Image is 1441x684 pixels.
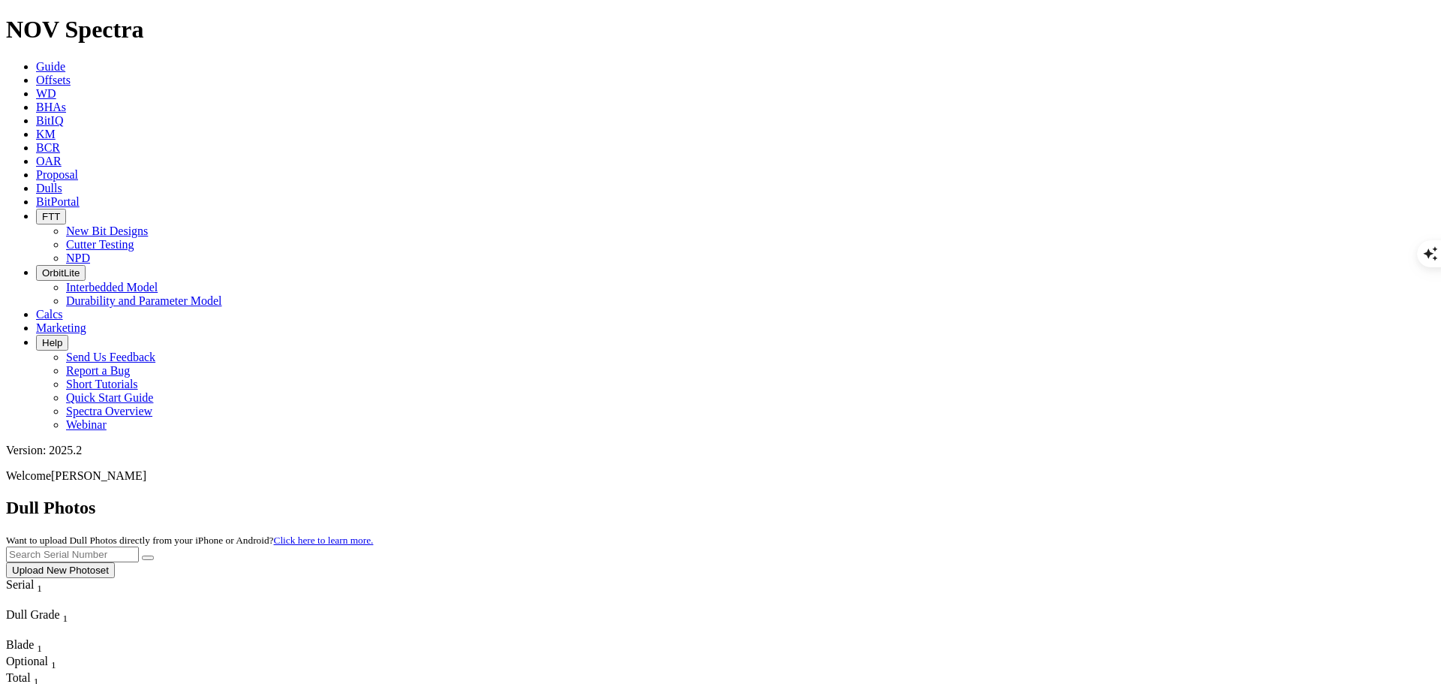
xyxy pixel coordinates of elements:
a: Send Us Feedback [66,351,155,363]
button: OrbitLite [36,265,86,281]
a: KM [36,128,56,140]
a: Calcs [36,308,63,321]
span: Sort None [37,578,42,591]
a: BitIQ [36,114,63,127]
small: Want to upload Dull Photos directly from your iPhone or Android? [6,535,373,546]
span: Sort None [51,655,56,667]
a: Cutter Testing [66,238,134,251]
button: FTT [36,209,66,224]
a: Click here to learn more. [274,535,374,546]
p: Welcome [6,469,1435,483]
a: Marketing [36,321,86,334]
span: [PERSON_NAME] [51,469,146,482]
a: Guide [36,60,65,73]
h2: Dull Photos [6,498,1435,518]
span: Sort None [63,608,68,621]
span: Dull Grade [6,608,60,621]
a: Interbedded Model [66,281,158,294]
span: FTT [42,211,60,222]
div: Sort None [6,608,111,638]
button: Upload New Photoset [6,562,115,578]
div: Column Menu [6,595,70,608]
h1: NOV Spectra [6,16,1435,44]
a: BHAs [36,101,66,113]
span: Sort None [37,638,42,651]
button: Help [36,335,68,351]
div: Serial Sort None [6,578,70,595]
sub: 1 [37,643,42,654]
div: Sort None [6,655,59,671]
span: Optional [6,655,48,667]
a: New Bit Designs [66,224,148,237]
a: Durability and Parameter Model [66,294,222,307]
a: Short Tutorials [66,378,138,390]
div: Sort None [6,638,59,655]
div: Dull Grade Sort None [6,608,111,625]
a: BitPortal [36,195,80,208]
a: NPD [66,252,90,264]
span: Blade [6,638,34,651]
a: Spectra Overview [66,405,152,417]
div: Sort None [6,578,70,608]
a: Quick Start Guide [66,391,153,404]
a: WD [36,87,56,100]
div: Optional Sort None [6,655,59,671]
sub: 1 [63,613,68,624]
span: Help [42,337,62,348]
a: Dulls [36,182,62,194]
a: BCR [36,141,60,154]
a: OAR [36,155,62,167]
a: Proposal [36,168,78,181]
sub: 1 [51,659,56,670]
span: Serial [6,578,34,591]
span: Total [6,671,31,684]
a: Report a Bug [66,364,130,377]
div: Blade Sort None [6,638,59,655]
span: OrbitLite [42,267,80,279]
span: Sort None [34,671,39,684]
div: Column Menu [6,625,111,638]
a: Offsets [36,74,71,86]
sub: 1 [37,583,42,594]
input: Search Serial Number [6,547,139,562]
a: Webinar [66,418,107,431]
div: Version: 2025.2 [6,444,1435,457]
